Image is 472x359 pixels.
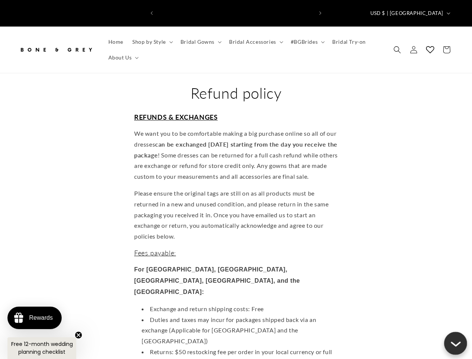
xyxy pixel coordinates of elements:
span: REFUNDS & EXCHANGES [134,113,218,121]
div: Rewards [29,314,53,321]
span: #BGBrides [291,39,318,45]
div: Free 12-month wedding planning checklistClose teaser [7,337,76,359]
a: Bone and Grey Bridal [16,39,96,61]
li: Exchange and return shipping costs: Free [142,304,338,314]
span: Bridal Accessories [229,39,276,45]
li: Duties and taxes may incur for packages shipped back via an exchange (Applicable for [GEOGRAPHIC_... [142,314,338,347]
summary: Search [389,42,405,58]
p: Please ensure the original tags are still on as all products must be returned in a new and unused... [134,188,338,242]
button: USD $ | [GEOGRAPHIC_DATA] [366,6,453,20]
span: About Us [108,54,132,61]
button: Next announcement [312,6,328,20]
span: Shop by Style [132,39,166,45]
summary: Bridal Accessories [225,34,286,50]
span: Bridal Try-on [332,39,366,45]
span: Free 12-month wedding planning checklist [11,340,73,356]
span: Home [108,39,123,45]
strong: For [GEOGRAPHIC_DATA], [GEOGRAPHIC_DATA], [GEOGRAPHIC_DATA], [GEOGRAPHIC_DATA], and the [GEOGRAPH... [134,266,300,295]
span: Bridal Gowns [181,39,215,45]
summary: Bridal Gowns [176,34,225,50]
span: Fees payable: [134,249,176,257]
p: We want you to be comfortable making a big purchase online so all of our dresses ! Some dresses c... [134,128,338,182]
button: Close chatbox [444,332,467,355]
img: Bone and Grey Bridal [19,42,93,58]
strong: can be exchanged [DATE] starting from the day you receive the package [134,141,337,159]
button: Previous announcement [144,6,160,20]
summary: About Us [104,50,142,65]
summary: Shop by Style [128,34,176,50]
a: Home [104,34,128,50]
span: USD $ | [GEOGRAPHIC_DATA] [370,10,443,17]
button: Close teaser [75,331,82,339]
a: Bridal Try-on [328,34,370,50]
summary: #BGBrides [286,34,328,50]
h1: Refund policy [134,83,338,103]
